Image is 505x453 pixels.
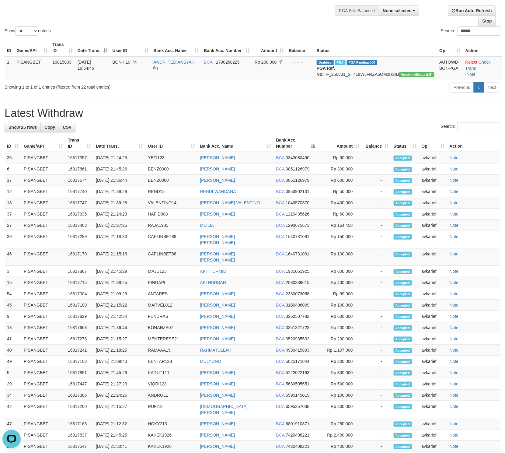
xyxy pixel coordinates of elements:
[362,300,391,311] td: -
[318,277,362,288] td: Rp 400,000
[93,248,145,266] td: [DATE] 21:15:18
[21,135,65,152] th: Game/API: activate to sort column ascending
[448,5,496,16] a: Run Auto-Refresh
[362,135,391,152] th: Balance: activate to sort column ascending
[75,39,110,56] th: Date Trans.: activate to sort column descending
[65,197,93,209] td: 16817747
[276,234,284,239] span: BCA
[450,189,459,194] a: Note
[145,135,197,152] th: User ID: activate to sort column ascending
[216,60,240,65] span: Copy 1790268225 to clipboard
[394,325,412,331] span: Accepted
[145,231,197,248] td: CAPLINBET88
[200,189,236,194] a: RENDI WANDANA
[93,197,145,209] td: [DATE] 21:39:28
[450,269,459,274] a: Note
[419,322,447,333] td: avkarief
[394,303,412,308] span: Accepted
[21,322,65,333] td: PISANGBET
[5,209,21,220] td: 37
[21,277,65,288] td: PISANGBET
[200,325,235,330] a: [PERSON_NAME]
[362,175,391,186] td: -
[21,333,65,345] td: PISANGBET
[419,152,447,163] td: avkarief
[200,444,235,449] a: [PERSON_NAME]
[200,269,228,274] a: AKH TURMIDI
[419,288,447,300] td: avkarief
[399,72,434,77] span: Vendor URL: https://dashboard.q2checkout.com/secure
[362,231,391,248] td: -
[200,348,231,353] a: RAHMATULLAH
[286,336,309,341] span: Copy 3520935532 to clipboard
[317,60,334,65] span: Grabbed
[200,336,235,341] a: [PERSON_NAME]
[318,220,362,231] td: Rp 164,458
[479,16,496,26] a: Stop
[335,5,379,16] div: PGA Site Balance /
[318,288,362,300] td: Rp 99,000
[5,277,21,288] td: 15
[65,186,93,197] td: 16817740
[65,163,93,175] td: 16817861
[286,39,314,56] th: Balance
[145,322,197,333] td: BONANZA07
[200,433,235,437] a: [PERSON_NAME]
[93,322,145,333] td: [DATE] 21:36:44
[5,26,51,36] label: Show entries
[286,325,309,330] span: Copy 3351321723 to clipboard
[318,300,362,311] td: Rp 100,000
[93,209,145,220] td: [DATE] 21:24:23
[463,39,502,56] th: Action
[65,248,93,266] td: 16817170
[110,39,151,56] th: User ID: activate to sort column ascending
[276,280,284,285] span: BCA
[50,39,75,56] th: Trans ID: activate to sort column ascending
[5,163,21,175] td: 6
[21,311,65,322] td: PISANGBET
[93,163,145,175] td: [DATE] 21:45:26
[65,322,93,333] td: 16817668
[252,39,286,56] th: Amount: activate to sort column ascending
[14,56,50,80] td: PISANGBET
[21,288,65,300] td: PISANGBET
[5,39,14,56] th: ID
[21,209,65,220] td: PISANGBET
[15,26,38,36] select: Showentries
[335,60,346,65] span: Marked by avkyakub
[318,231,362,248] td: Rp 150,000
[200,167,235,171] a: [PERSON_NAME]
[394,189,412,195] span: Accepted
[200,178,235,183] a: [PERSON_NAME]
[362,152,391,163] td: -
[21,197,65,209] td: PISANGBET
[450,291,459,296] a: Note
[317,66,335,77] b: PGA Ref. No:
[457,26,500,36] input: Search:
[394,252,412,257] span: Accepted
[447,135,500,152] th: Action
[21,186,65,197] td: PISANGBET
[273,135,318,152] th: Bank Acc. Number: activate to sort column descending
[145,175,197,186] td: BENZ0000
[276,189,284,194] span: BCA
[5,56,14,80] td: 1
[5,311,21,322] td: 9
[394,223,412,228] span: Accepted
[21,248,65,266] td: PISANGBET
[145,248,197,266] td: CAPLINBET88
[450,348,459,353] a: Note
[362,322,391,333] td: -
[40,122,59,132] a: Copy
[200,359,221,364] a: MULYONO
[318,266,362,277] td: Rp 600,000
[255,60,277,65] span: Rp 200.000
[145,152,197,163] td: YETI123
[5,122,41,132] a: Show 25 rows
[145,277,197,288] td: KINGAPI
[318,209,362,220] td: Rp 60,000
[362,288,391,300] td: -
[145,333,197,345] td: MENTERESE21
[394,337,412,342] span: Accepted
[200,251,235,262] a: [PERSON_NAME] [PERSON_NAME]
